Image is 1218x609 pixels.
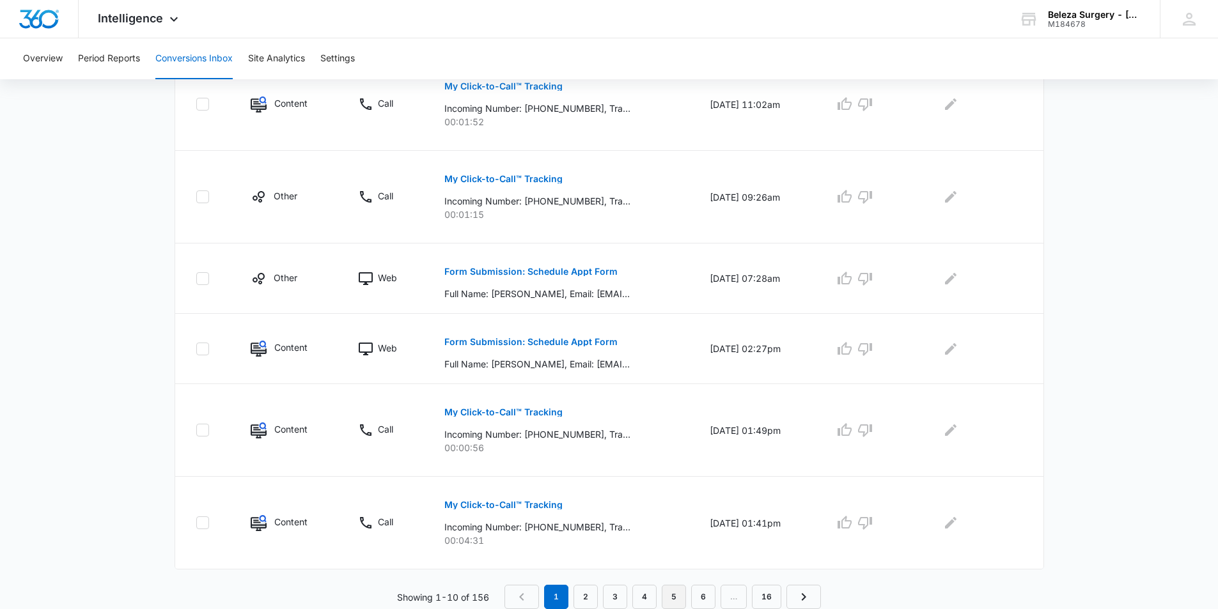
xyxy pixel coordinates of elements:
[320,38,355,79] button: Settings
[378,515,393,528] p: Call
[1048,10,1141,20] div: account name
[941,187,961,207] button: Edit Comments
[694,314,819,384] td: [DATE] 02:27pm
[444,408,563,417] p: My Click-to-Call™ Tracking
[691,585,715,609] a: Page 6
[444,357,630,371] p: Full Name: [PERSON_NAME], Email: [EMAIL_ADDRESS][DOMAIN_NAME], Phone: [PHONE_NUMBER], Patient Sta...
[444,287,630,300] p: Full Name: [PERSON_NAME], Email: [EMAIL_ADDRESS][DOMAIN_NAME], Phone: [PHONE_NUMBER], Patient Sta...
[378,341,397,355] p: Web
[941,268,961,289] button: Edit Comments
[378,271,397,284] p: Web
[544,585,568,609] em: 1
[444,327,618,357] button: Form Submission: Schedule Appt Form
[444,71,563,102] button: My Click-to-Call™ Tracking
[444,520,630,534] p: Incoming Number: [PHONE_NUMBER], Tracking Number: [PHONE_NUMBER], Ring To: [PHONE_NUMBER], Caller...
[1048,20,1141,29] div: account id
[632,585,657,609] a: Page 4
[752,585,781,609] a: Page 16
[444,428,630,441] p: Incoming Number: [PHONE_NUMBER], Tracking Number: [PHONE_NUMBER], Ring To: [PHONE_NUMBER], Caller...
[444,194,630,208] p: Incoming Number: [PHONE_NUMBER], Tracking Number: [PHONE_NUMBER], Ring To: [PHONE_NUMBER], Caller...
[274,515,308,528] p: Content
[444,208,679,221] p: 00:01:15
[444,534,679,547] p: 00:04:31
[694,477,819,569] td: [DATE] 01:41pm
[274,271,297,284] p: Other
[444,115,679,128] p: 00:01:52
[941,420,961,440] button: Edit Comments
[248,38,305,79] button: Site Analytics
[274,422,308,436] p: Content
[444,256,618,287] button: Form Submission: Schedule Appt Form
[444,164,563,194] button: My Click-to-Call™ Tracking
[694,58,819,151] td: [DATE] 11:02am
[444,490,563,520] button: My Click-to-Call™ Tracking
[786,585,821,609] a: Next Page
[662,585,686,609] a: Page 5
[444,267,618,276] p: Form Submission: Schedule Appt Form
[504,585,821,609] nav: Pagination
[378,189,393,203] p: Call
[574,585,598,609] a: Page 2
[694,243,819,314] td: [DATE] 07:28am
[444,500,563,509] p: My Click-to-Call™ Tracking
[397,590,489,604] p: Showing 1-10 of 156
[694,151,819,243] td: [DATE] 09:26am
[941,339,961,359] button: Edit Comments
[378,422,393,436] p: Call
[941,94,961,114] button: Edit Comments
[98,12,163,25] span: Intelligence
[444,102,630,115] p: Incoming Number: [PHONE_NUMBER], Tracking Number: [PHONE_NUMBER], Ring To: [PHONE_NUMBER], Caller...
[274,96,308,110] p: Content
[941,513,961,533] button: Edit Comments
[274,189,297,203] p: Other
[694,384,819,477] td: [DATE] 01:49pm
[378,96,393,110] p: Call
[603,585,627,609] a: Page 3
[23,38,63,79] button: Overview
[78,38,140,79] button: Period Reports
[274,341,308,354] p: Content
[444,82,563,91] p: My Click-to-Call™ Tracking
[444,397,563,428] button: My Click-to-Call™ Tracking
[444,337,618,346] p: Form Submission: Schedule Appt Form
[444,174,563,183] p: My Click-to-Call™ Tracking
[155,38,233,79] button: Conversions Inbox
[444,441,679,454] p: 00:00:56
